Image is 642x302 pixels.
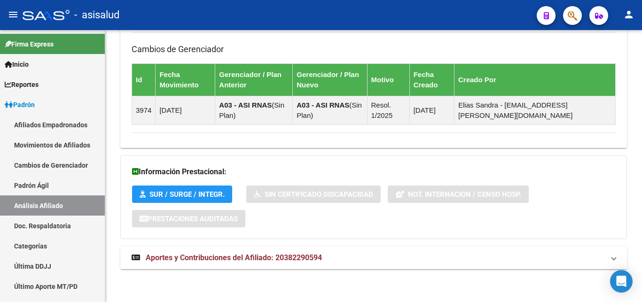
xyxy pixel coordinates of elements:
span: Reportes [5,79,39,90]
strong: A03 - ASI RNAS [219,101,272,109]
span: SUR / SURGE / INTEGR. [149,190,225,199]
button: Not. Internacion / Censo Hosp. [388,186,529,203]
span: Sin Plan [297,101,362,119]
span: Padrón [5,100,35,110]
th: Id [132,63,156,96]
span: Prestaciones Auditadas [148,215,238,223]
td: ( ) [215,96,293,124]
th: Gerenciador / Plan Anterior [215,63,293,96]
mat-expansion-panel-header: Aportes y Contribuciones del Afiliado: 20382290594 [120,247,627,269]
span: Sin Certificado Discapacidad [265,190,373,199]
span: Firma Express [5,39,54,49]
td: [DATE] [409,96,454,124]
th: Creado Por [454,63,615,96]
th: Motivo [367,63,409,96]
span: Aportes y Contribuciones del Afiliado: 20382290594 [146,253,322,262]
strong: A03 - ASI RNAS [297,101,349,109]
div: Open Intercom Messenger [610,270,633,293]
td: Resol. 1/2025 [367,96,409,124]
button: SUR / SURGE / INTEGR. [132,186,232,203]
button: Sin Certificado Discapacidad [246,186,381,203]
td: [DATE] [156,96,215,124]
td: Elias Sandra - [EMAIL_ADDRESS][PERSON_NAME][DOMAIN_NAME] [454,96,615,124]
span: Sin Plan [219,101,284,119]
mat-icon: menu [8,9,19,20]
span: Not. Internacion / Censo Hosp. [408,190,521,199]
td: ( ) [293,96,367,124]
span: Inicio [5,59,29,70]
span: - asisalud [74,5,119,25]
h3: Información Prestacional: [132,165,615,178]
th: Fecha Creado [409,63,454,96]
mat-icon: person [623,9,634,20]
td: 3974 [132,96,156,124]
h3: Cambios de Gerenciador [132,43,616,56]
button: Prestaciones Auditadas [132,210,245,227]
th: Fecha Movimiento [156,63,215,96]
th: Gerenciador / Plan Nuevo [293,63,367,96]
